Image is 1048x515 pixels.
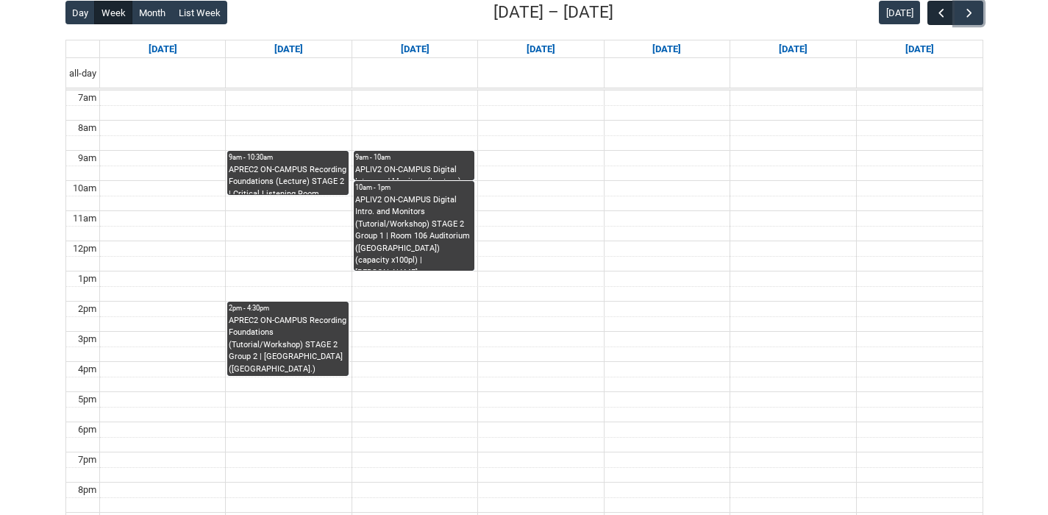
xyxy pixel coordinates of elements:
a: Go to October 13, 2025 [271,40,306,58]
button: [DATE] [879,1,920,24]
a: Go to October 17, 2025 [776,40,810,58]
a: Go to October 12, 2025 [146,40,180,58]
a: Go to October 14, 2025 [398,40,432,58]
div: 10am [70,181,99,196]
a: Go to October 15, 2025 [524,40,558,58]
div: 8pm [75,483,99,497]
div: 9am [75,151,99,166]
div: 12pm [70,241,99,256]
button: Month [132,1,172,24]
div: APREC2 ON-CAMPUS Recording Foundations (Tutorial/Workshop) STAGE 2 Group 2 | [GEOGRAPHIC_DATA] ([... [229,315,346,376]
div: 10am - 1pm [355,182,473,193]
button: Week [94,1,132,24]
div: 2pm - 4:30pm [229,303,346,313]
button: Next Week [955,1,983,25]
a: Go to October 16, 2025 [649,40,684,58]
div: 9am - 10:30am [229,152,346,163]
div: 7am [75,90,99,105]
div: APLIV2 ON-CAMPUS Digital Intro. and Monitors (Tutorial/Workshop) STAGE 2 Group 1 | Room 106 Audit... [355,194,473,271]
button: List Week [171,1,227,24]
div: 8am [75,121,99,135]
span: all-day [66,66,99,81]
div: 11am [70,211,99,226]
button: Previous Week [927,1,955,25]
div: 9am - 10am [355,152,473,163]
a: Go to October 18, 2025 [902,40,937,58]
div: 3pm [75,332,99,347]
div: 2pm [75,302,99,316]
div: 1pm [75,271,99,286]
div: APLIV2 ON-CAMPUS Digital Intro. and Monitors (Lecture) STAGE 2 | Room 106 Auditorium ([GEOGRAPHIC... [355,164,473,180]
div: 5pm [75,392,99,407]
button: Day [65,1,96,24]
div: 4pm [75,362,99,377]
div: 7pm [75,452,99,467]
div: APREC2 ON-CAMPUS Recording Foundations (Lecture) STAGE 2 | Critical Listening Room ([GEOGRAPHIC_D... [229,164,346,195]
div: 6pm [75,422,99,437]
